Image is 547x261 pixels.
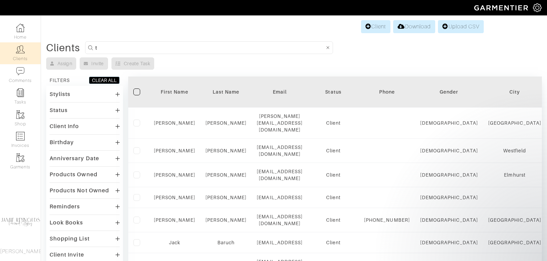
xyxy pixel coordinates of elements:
[50,187,109,194] div: Products Not Owned
[46,44,80,51] div: Clients
[92,77,117,84] div: CLEAR ALL
[50,107,68,114] div: Status
[217,240,235,245] a: Baruch
[16,67,25,75] img: comment-icon-a0a6a9ef722e966f86d9cbdc48e553b5cf19dbc54f86b18d962a5391bc8f6eb6.png
[205,172,247,178] a: [PERSON_NAME]
[471,2,533,14] img: garmentier-logo-header-white-b43fb05a5012e4ada735d5af1a66efaba907eab6374d6393d1fbf88cb4ef424d.png
[50,171,97,178] div: Products Owned
[488,239,542,246] div: [GEOGRAPHIC_DATA]
[205,217,247,223] a: [PERSON_NAME]
[205,148,247,153] a: [PERSON_NAME]
[364,217,410,223] div: [PHONE_NUMBER]
[154,217,195,223] a: [PERSON_NAME]
[257,168,303,182] div: [EMAIL_ADDRESS][DOMAIN_NAME]
[313,194,354,201] div: Client
[438,20,484,33] a: Upload CSV
[50,155,99,162] div: Anniversary Date
[361,20,390,33] a: Client
[257,239,303,246] div: [EMAIL_ADDRESS]
[257,144,303,157] div: [EMAIL_ADDRESS][DOMAIN_NAME]
[16,110,25,119] img: garments-icon-b7da505a4dc4fd61783c78ac3ca0ef83fa9d6f193b1c9dc38574b1d14d53ca28.png
[420,88,478,95] div: Gender
[393,20,435,33] a: Download
[205,195,247,200] a: [PERSON_NAME]
[16,24,25,32] img: dashboard-icon-dbcd8f5a0b271acd01030246c82b418ddd0df26cd7fceb0bd07c9910d44c42f6.png
[149,77,200,108] th: Toggle SortBy
[257,213,303,227] div: [EMAIL_ADDRESS][DOMAIN_NAME]
[50,77,70,84] div: FILTERS
[50,139,74,146] div: Birthday
[50,91,70,98] div: Stylists
[364,88,410,95] div: Phone
[313,147,354,154] div: Client
[257,194,303,201] div: [EMAIL_ADDRESS]
[257,113,303,133] div: [PERSON_NAME][EMAIL_ADDRESS][DOMAIN_NAME]
[154,120,195,126] a: [PERSON_NAME]
[313,88,354,95] div: Status
[169,240,180,245] a: Jack
[313,217,354,223] div: Client
[16,45,25,54] img: clients-icon-6bae9207a08558b7cb47a8932f037763ab4055f8c8b6bfacd5dc20c3e0201464.png
[524,238,540,254] iframe: Intercom live chat
[200,77,252,108] th: Toggle SortBy
[533,3,542,12] img: gear-icon-white-bd11855cb880d31180b6d7d6211b90ccbf57a29d726f0c71d8c61bd08dd39cc2.png
[50,251,84,258] div: Client Invite
[16,88,25,97] img: reminder-icon-8004d30b9f0a5d33ae49ab947aed9ed385cf756f9e5892f1edd6e32f2345188e.png
[50,219,83,226] div: Look Books
[205,88,247,95] div: Last Name
[415,77,483,108] th: Toggle SortBy
[154,148,195,153] a: [PERSON_NAME]
[257,88,303,95] div: Email
[313,171,354,178] div: Client
[16,153,25,162] img: garments-icon-b7da505a4dc4fd61783c78ac3ca0ef83fa9d6f193b1c9dc38574b1d14d53ca28.png
[205,120,247,126] a: [PERSON_NAME]
[50,235,90,242] div: Shopping List
[154,172,195,178] a: [PERSON_NAME]
[420,239,478,246] div: [DEMOGRAPHIC_DATA]
[308,77,359,108] th: Toggle SortBy
[16,132,25,140] img: orders-icon-0abe47150d42831381b5fb84f609e132dff9fe21cb692f30cb5eec754e2cba89.png
[95,43,324,52] input: Search by name, email, phone, city, or state
[50,203,80,210] div: Reminders
[89,77,120,84] button: CLEAR ALL
[154,195,195,200] a: [PERSON_NAME]
[313,239,354,246] div: Client
[313,120,354,126] div: Client
[154,88,195,95] div: First Name
[50,123,79,130] div: Client Info
[488,88,542,95] div: City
